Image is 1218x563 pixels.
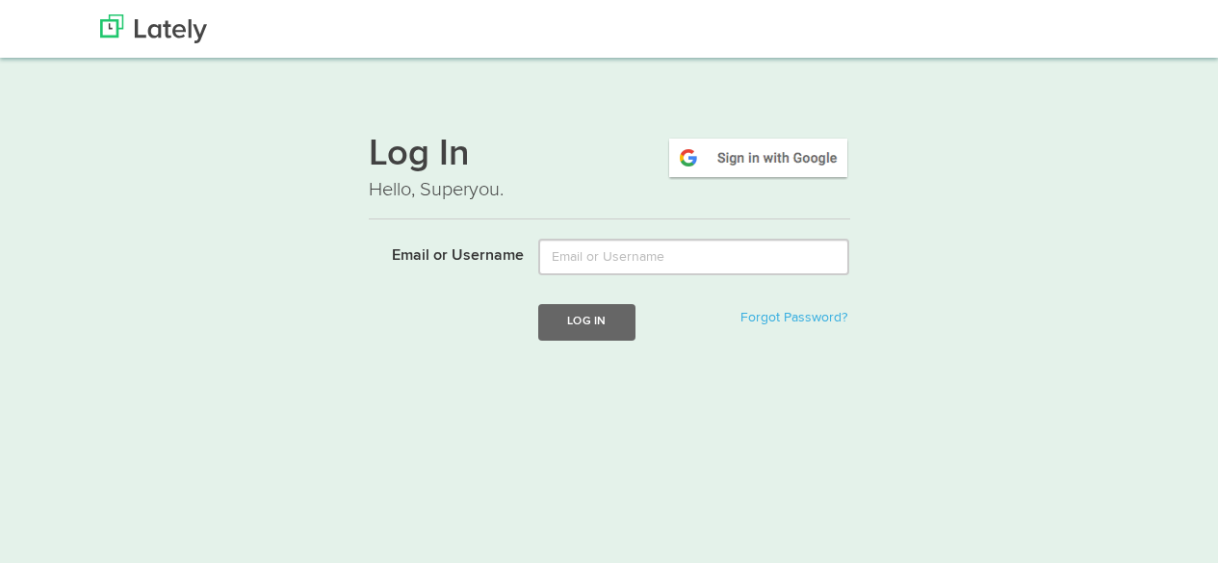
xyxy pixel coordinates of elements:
a: Forgot Password? [740,311,847,324]
input: Email or Username [538,239,849,275]
p: Hello, Superyou. [369,176,850,204]
img: Lately [100,14,207,43]
img: google-signin.png [666,136,850,180]
button: Log In [538,304,635,340]
h1: Log In [369,136,850,176]
label: Email or Username [354,239,525,268]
